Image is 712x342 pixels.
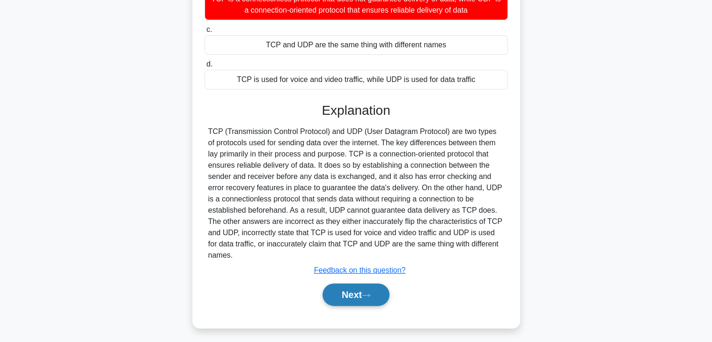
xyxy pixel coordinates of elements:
span: c. [206,25,212,33]
div: TCP is used for voice and video traffic, while UDP is used for data traffic [205,70,508,89]
span: d. [206,60,213,68]
div: TCP (Transmission Control Protocol) and UDP (User Datagram Protocol) are two types of protocols u... [208,126,504,261]
a: Feedback on this question? [314,266,406,274]
div: TCP and UDP are the same thing with different names [205,35,508,55]
h3: Explanation [210,103,502,119]
button: Next [323,283,389,306]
